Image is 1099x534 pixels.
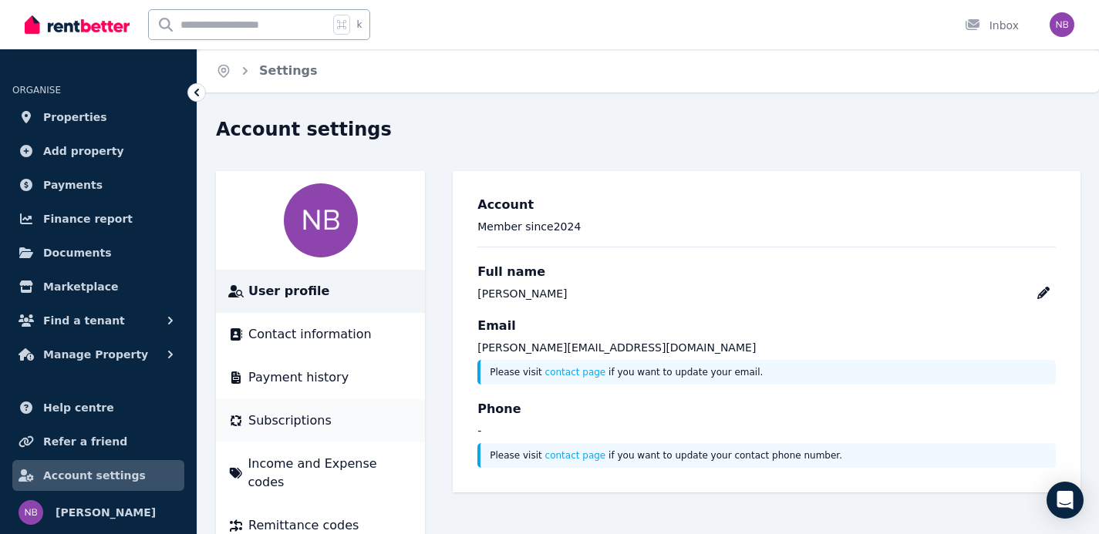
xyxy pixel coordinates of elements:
div: Inbox [965,18,1019,33]
nav: Breadcrumb [197,49,336,92]
a: Marketplace [12,271,184,302]
span: Manage Property [43,345,148,364]
button: Manage Property [12,339,184,370]
span: Contact information [248,325,372,344]
a: Add property [12,136,184,166]
a: Refer a friend [12,426,184,457]
a: Account settings [12,460,184,491]
p: Please visit if you want to update your contact phone number. [490,449,1047,462]
a: User profile [228,282,413,301]
span: k [356,18,362,31]
span: Find a tenant [43,311,125,330]
a: Income and Expense codes [228,455,413,492]
a: Contact information [228,325,413,344]
span: Payments [43,176,103,194]
a: contact page [545,450,606,461]
p: Member since 2024 [477,219,1056,234]
h3: Full name [477,263,1056,281]
span: Help centre [43,398,114,417]
a: contact page [545,367,606,378]
span: User profile [248,282,329,301]
div: Open Intercom Messenger [1047,482,1084,519]
img: nathan bos [19,500,43,525]
span: Subscriptions [248,411,332,430]
div: [PERSON_NAME] [477,286,567,301]
a: Subscriptions [228,411,413,430]
a: Finance report [12,203,184,234]
span: Refer a friend [43,432,127,451]
h3: Account [477,196,1056,214]
h1: Account settings [216,117,392,142]
span: Properties [43,108,107,126]
span: Payment history [248,368,349,387]
a: Settings [259,63,318,78]
h3: Phone [477,400,1056,418]
p: - [477,423,1056,438]
span: Account settings [43,466,146,485]
span: Marketplace [43,277,118,296]
a: Help centre [12,392,184,423]
span: Income and Expense codes [248,455,413,492]
a: Payments [12,170,184,200]
img: RentBetter [25,13,130,36]
span: Documents [43,243,112,262]
span: [PERSON_NAME] [56,503,156,522]
img: nathan bos [284,183,358,257]
h3: Email [477,317,1056,335]
span: ORGANISE [12,85,61,96]
span: Finance report [43,210,133,228]
a: Documents [12,237,184,268]
p: [PERSON_NAME][EMAIL_ADDRESS][DOMAIN_NAME] [477,340,1056,355]
p: Please visit if you want to update your email. [490,366,1047,378]
img: nathan bos [1050,12,1074,37]
button: Find a tenant [12,305,184,336]
a: Properties [12,102,184,133]
span: Add property [43,142,124,160]
a: Payment history [228,368,413,387]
